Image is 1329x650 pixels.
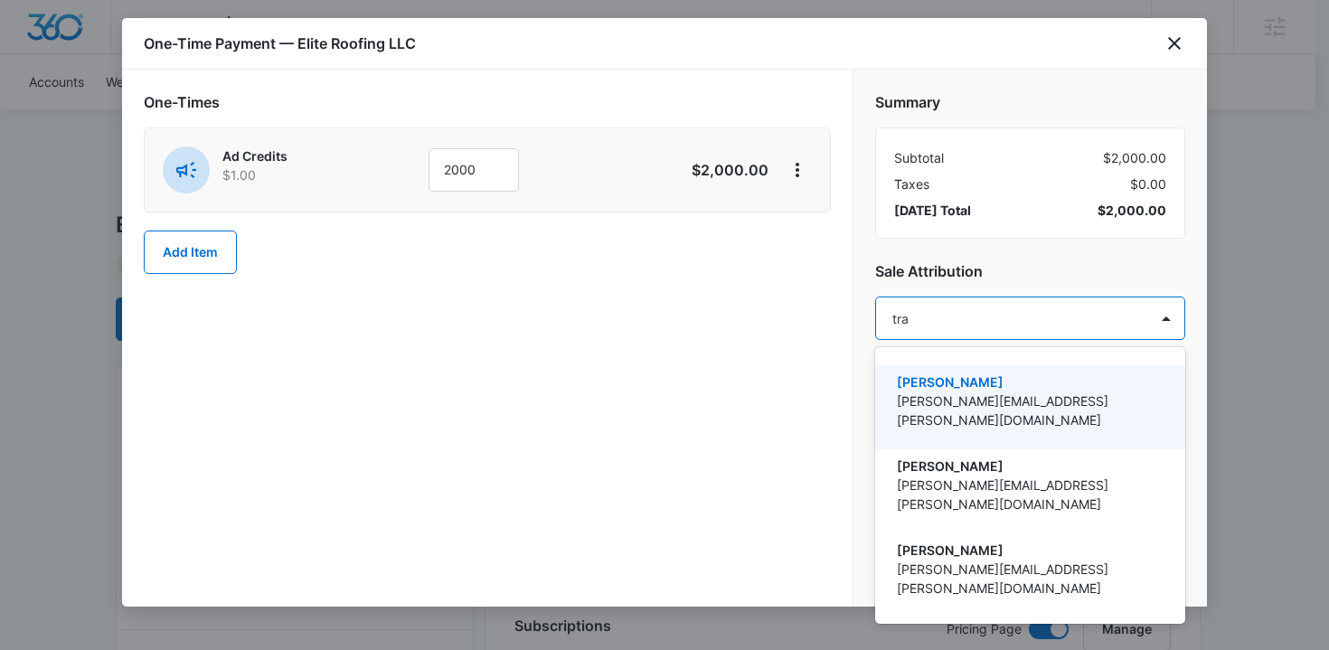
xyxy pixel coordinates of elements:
[897,457,1160,476] p: [PERSON_NAME]
[897,541,1160,560] p: [PERSON_NAME]
[897,476,1160,513] p: [PERSON_NAME][EMAIL_ADDRESS][PERSON_NAME][DOMAIN_NAME]
[897,560,1160,598] p: [PERSON_NAME][EMAIL_ADDRESS][PERSON_NAME][DOMAIN_NAME]
[897,372,1160,391] p: [PERSON_NAME]
[897,391,1160,429] p: [PERSON_NAME][EMAIL_ADDRESS][PERSON_NAME][DOMAIN_NAME]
